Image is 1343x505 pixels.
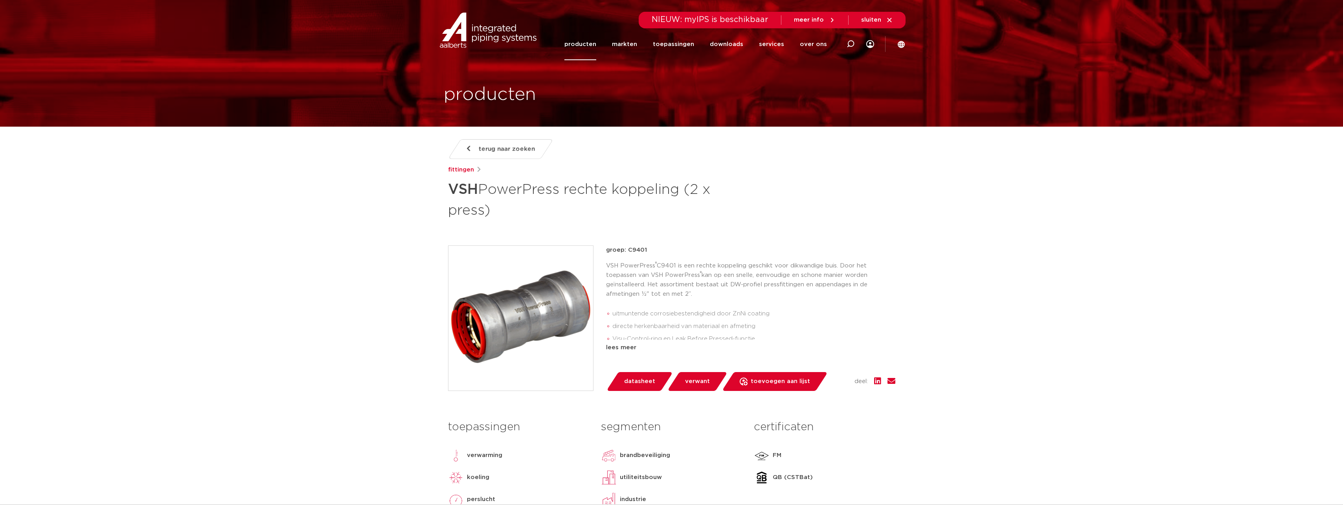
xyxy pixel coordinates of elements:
h1: PowerPress rechte koppeling (2 x press) [448,178,743,220]
div: lees meer [606,343,895,352]
a: terug naar zoeken [448,139,553,159]
a: downloads [710,28,743,60]
a: services [759,28,784,60]
strong: VSH [448,182,478,197]
a: toepassingen [653,28,694,60]
div: my IPS [866,28,874,60]
img: FM [754,448,770,463]
img: koeling [448,470,464,485]
li: Visu-Control-ring en Leak Before Pressed-functie [612,333,895,345]
sup: ® [700,271,702,275]
h1: producten [444,82,536,107]
a: datasheet [606,372,673,391]
h3: segmenten [601,419,742,435]
span: toevoegen aan lijst [751,375,810,388]
a: markten [612,28,637,60]
a: over ons [800,28,827,60]
nav: Menu [564,28,827,60]
p: perslucht [467,495,495,504]
img: verwarming [448,448,464,463]
span: datasheet [624,375,655,388]
p: utiliteitsbouw [620,473,662,482]
h3: certificaten [754,419,895,435]
li: uitmuntende corrosiebestendigheid door ZnNi coating [612,308,895,320]
a: meer info [794,17,836,24]
a: sluiten [861,17,893,24]
a: verwant [667,372,728,391]
span: terug naar zoeken [479,143,535,155]
span: deel: [854,377,868,386]
span: sluiten [861,17,881,23]
p: brandbeveiliging [620,451,670,460]
p: FM [773,451,781,460]
span: NIEUW: myIPS is beschikbaar [652,16,768,24]
p: QB (CSTBat) [773,473,813,482]
img: utiliteitsbouw [601,470,617,485]
img: QB (CSTBat) [754,470,770,485]
p: industrie [620,495,646,504]
img: Product Image for VSH PowerPress rechte koppeling (2 x press) [448,246,593,391]
p: groep: C9401 [606,245,895,255]
span: verwant [685,375,710,388]
span: meer info [794,17,824,23]
h3: toepassingen [448,419,589,435]
img: brandbeveiliging [601,448,617,463]
p: verwarming [467,451,502,460]
a: producten [564,28,596,60]
p: VSH PowerPress C9401 is een rechte koppeling geschikt voor dikwandige buis. Door het toepassen va... [606,261,895,299]
p: koeling [467,473,489,482]
sup: ® [655,262,657,266]
a: fittingen [448,165,474,175]
li: directe herkenbaarheid van materiaal en afmeting [612,320,895,333]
